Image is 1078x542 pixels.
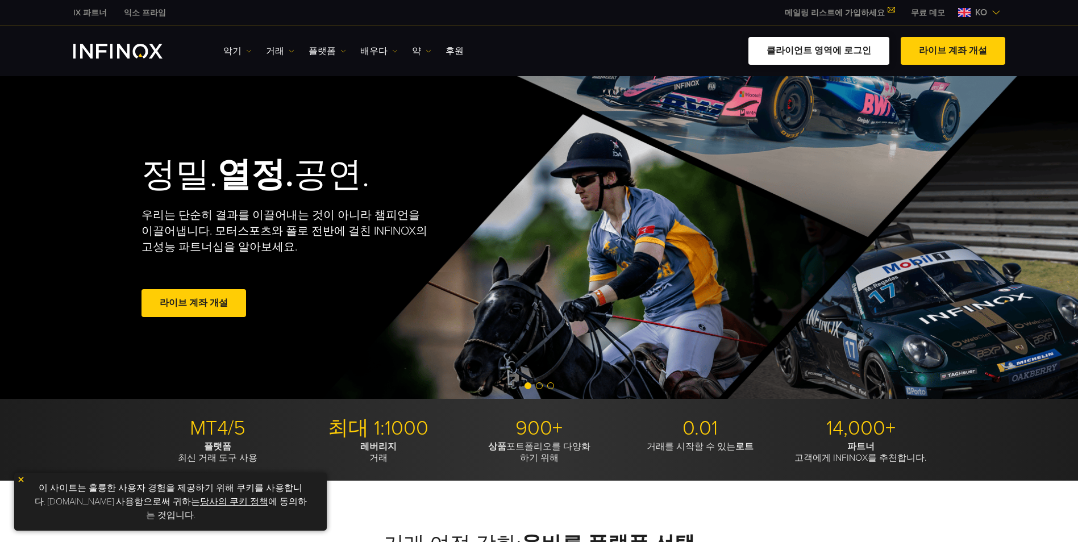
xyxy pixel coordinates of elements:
p: 고객에게 INFINOX를 추천합니다. [785,441,937,464]
font: 거래 [266,44,284,58]
a: 라이브 계좌 개설 [901,37,1005,65]
strong: 플랫폼 [204,441,231,452]
img: 노란색 닫기 아이콘 [17,476,25,483]
a: 플랫폼 [309,44,346,58]
strong: 레버리지 [360,441,397,452]
span: 슬라이드 1로 이동 [525,382,531,389]
p: 최신 거래 도구 사용 [141,441,294,464]
a: 악기 [223,44,252,58]
font: 메일링 리스트에 가입하세요 [785,8,885,18]
span: 슬라이드 2로 이동 [536,382,543,389]
strong: 파트너 [847,441,875,452]
font: 이 사이트는 훌륭한 사용자 경험을 제공하기 위해 쿠키를 사용합니다. [DOMAIN_NAME] 사용함으로써 귀하는 에 동의하는 것입니다. [35,482,307,521]
p: 포트폴리오를 다양화 하기 위해 [463,441,615,464]
a: 라이브 계좌 개설 [141,289,246,317]
p: 최대 1:1000 [302,416,455,441]
p: 14,000+ [785,416,937,441]
a: 메일링 리스트에 가입하세요 [776,8,902,18]
a: 인피녹스 메뉴 [902,7,954,19]
strong: 열정. [217,155,294,195]
strong: 로트 [735,441,754,452]
span: KO [971,6,992,19]
h2: 정밀. 공연. [141,155,500,196]
font: 약 [412,44,421,58]
font: 악기 [223,44,242,58]
p: 거래를 시작할 수 있는 [624,441,776,452]
a: 클라이언트 영역에 로그인 [748,37,889,65]
p: MT4/5 [141,416,294,441]
a: 당사의 쿠키 정책 [200,496,268,507]
font: 라이브 계좌 개설 [919,45,987,56]
p: 우리는 단순히 결과를 이끌어내는 것이 아니라 챔피언을 이끌어냅니다. 모터스포츠와 폴로 전반에 걸친 INFINOX의 고성능 파트너십을 알아보세요. [141,207,428,255]
span: 슬라이드 3으로 이동 [547,382,554,389]
strong: 상품 [488,441,506,452]
a: 거래 [266,44,294,58]
p: 거래 [302,441,455,464]
a: INFINOX 로고 [73,44,189,59]
a: 후원 [446,44,464,58]
font: 라이브 계좌 개설 [160,297,228,308]
a: 인피녹스 [65,7,115,19]
a: 약 [412,44,431,58]
a: 배우다 [360,44,398,58]
p: 900+ [463,416,615,441]
a: 인피녹스 [115,7,174,19]
p: 0.01 [624,416,776,441]
font: 플랫폼 [309,44,336,58]
font: 배우다 [360,44,388,58]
